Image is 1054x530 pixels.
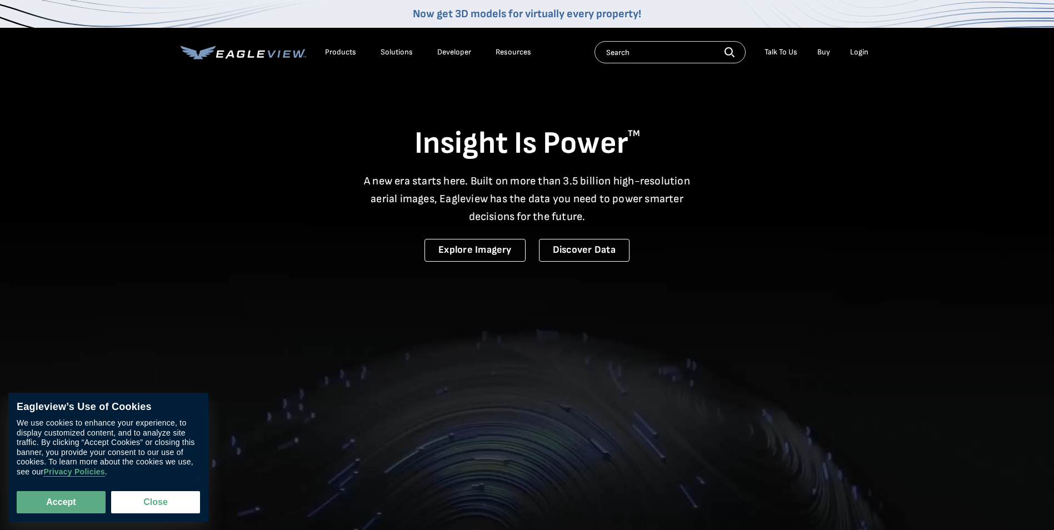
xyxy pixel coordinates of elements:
[17,419,200,477] div: We use cookies to enhance your experience, to display customized content, and to analyze site tra...
[424,239,526,262] a: Explore Imagery
[539,239,630,262] a: Discover Data
[413,7,641,21] a: Now get 3D models for virtually every property!
[437,47,471,57] a: Developer
[850,47,868,57] div: Login
[111,491,200,513] button: Close
[325,47,356,57] div: Products
[17,491,106,513] button: Accept
[357,172,697,226] p: A new era starts here. Built on more than 3.5 billion high-resolution aerial images, Eagleview ha...
[496,47,531,57] div: Resources
[181,124,874,163] h1: Insight Is Power
[765,47,797,57] div: Talk To Us
[17,401,200,413] div: Eagleview’s Use of Cookies
[817,47,830,57] a: Buy
[381,47,413,57] div: Solutions
[595,41,746,63] input: Search
[628,128,640,139] sup: TM
[43,468,104,477] a: Privacy Policies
